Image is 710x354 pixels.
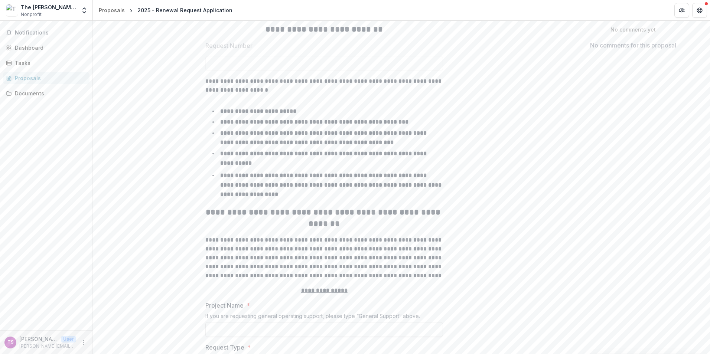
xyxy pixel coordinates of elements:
[7,340,14,345] div: Tiffany Slater
[3,57,89,69] a: Tasks
[61,336,76,342] p: User
[3,42,89,54] a: Dashboard
[99,6,125,14] div: Proposals
[205,313,443,322] div: If you are requesting general operating support, please type “General Support” above.
[692,3,707,18] button: Get Help
[562,26,704,33] p: No comments yet
[205,301,244,310] p: Project Name
[15,74,84,82] div: Proposals
[21,11,42,18] span: Nonprofit
[96,5,128,16] a: Proposals
[674,3,689,18] button: Partners
[137,6,232,14] div: 2025 - Renewal Request Application
[19,343,76,350] p: [PERSON_NAME][EMAIL_ADDRESS][DOMAIN_NAME]
[205,343,244,352] p: Request Type
[6,4,18,16] img: The Chisholm Legacy Project Inc
[3,87,89,99] a: Documents
[15,89,84,97] div: Documents
[15,59,84,67] div: Tasks
[21,3,76,11] div: The [PERSON_NAME] Legacy Project Inc
[15,30,87,36] span: Notifications
[3,27,89,39] button: Notifications
[205,41,253,50] p: Request Number
[3,72,89,84] a: Proposals
[96,5,235,16] nav: breadcrumb
[79,3,89,18] button: Open entity switcher
[15,44,84,52] div: Dashboard
[79,338,88,347] button: More
[590,41,676,50] p: No comments for this proposal
[19,335,58,343] p: [PERSON_NAME]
